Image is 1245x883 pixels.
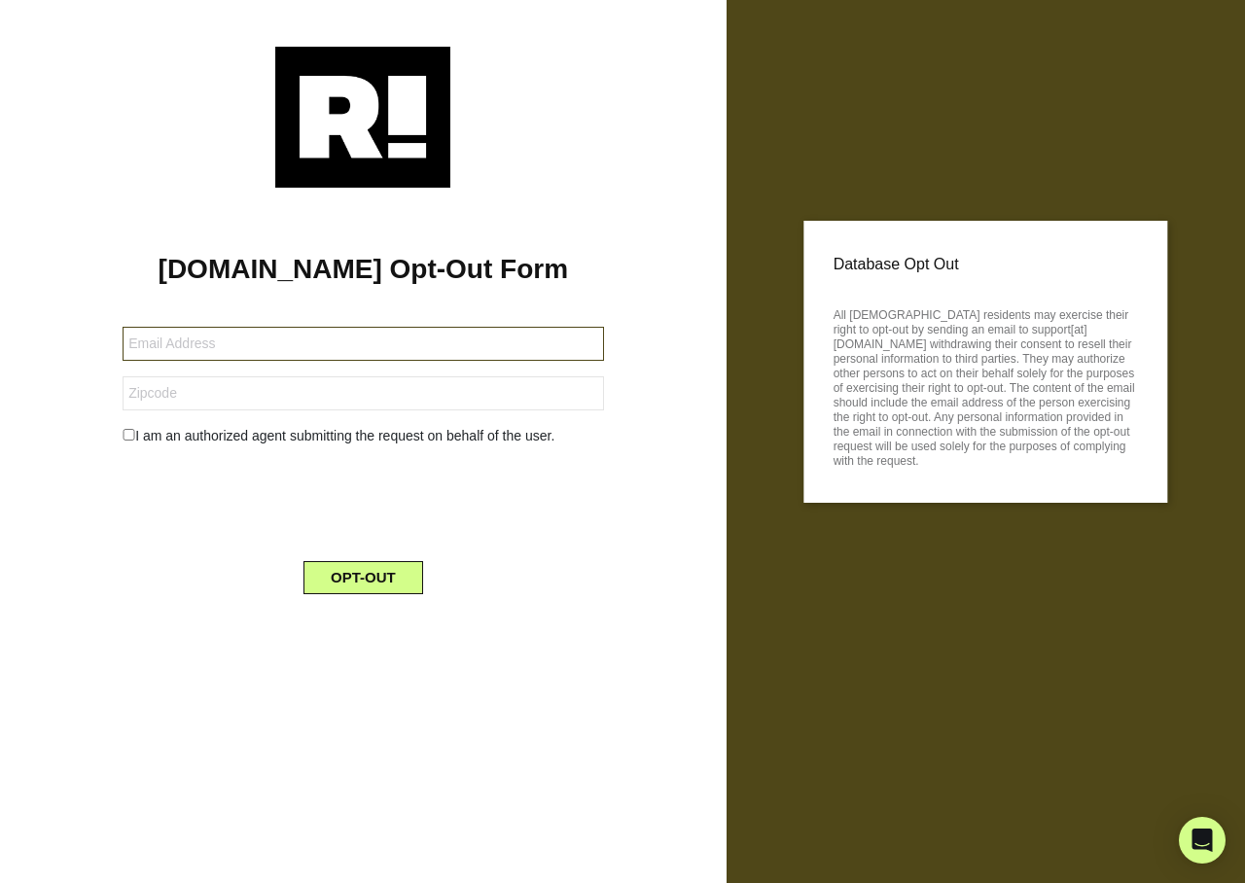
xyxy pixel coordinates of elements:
input: Email Address [123,327,603,361]
div: Open Intercom Messenger [1179,817,1226,864]
img: Retention.com [275,47,450,188]
button: OPT-OUT [303,561,423,594]
iframe: reCAPTCHA [215,462,511,538]
input: Zipcode [123,376,603,410]
h1: [DOMAIN_NAME] Opt-Out Form [29,253,697,286]
div: I am an authorized agent submitting the request on behalf of the user. [108,426,618,446]
p: Database Opt Out [834,250,1138,279]
p: All [DEMOGRAPHIC_DATA] residents may exercise their right to opt-out by sending an email to suppo... [834,302,1138,469]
